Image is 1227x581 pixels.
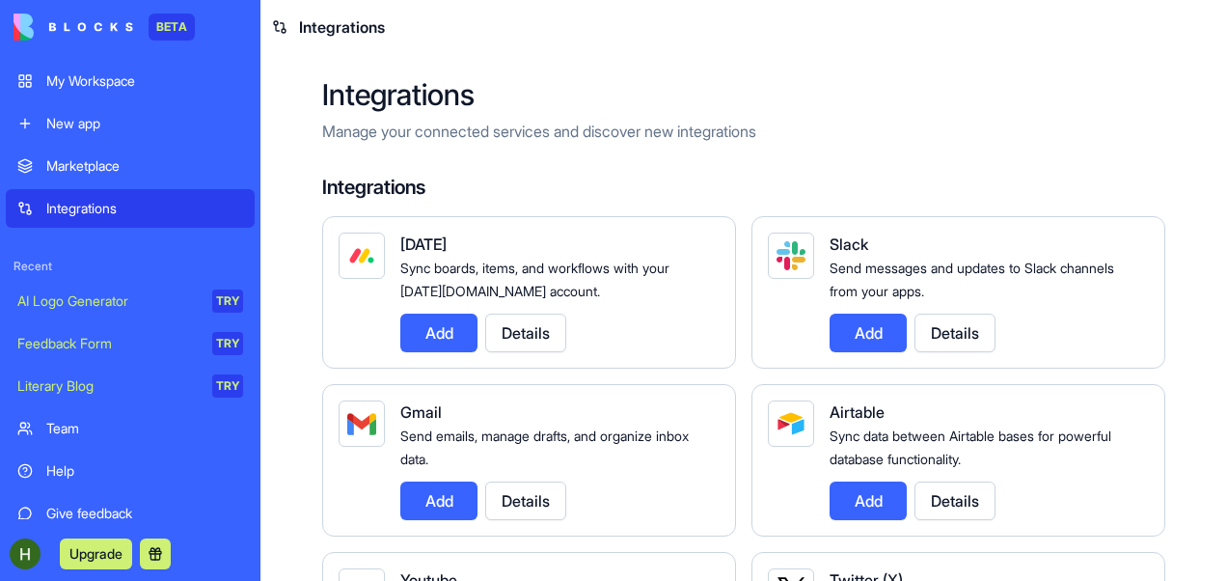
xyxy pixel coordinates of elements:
div: Integrations [46,199,243,218]
div: AI Logo Generator [17,291,199,311]
button: Add [400,482,477,520]
span: Sync data between Airtable bases for powerful database functionality. [830,428,1111,467]
div: Team [46,419,243,438]
span: Send emails, manage drafts, and organize inbox data. [400,428,689,467]
a: My Workspace [6,62,255,100]
a: Integrations [6,189,255,228]
a: Marketplace [6,147,255,185]
span: Integrations [299,15,385,39]
div: TRY [212,332,243,355]
span: Sync boards, items, and workflows with your [DATE][DOMAIN_NAME] account. [400,260,669,299]
button: Add [830,482,907,520]
button: Add [400,314,477,352]
div: Feedback Form [17,334,199,353]
div: New app [46,114,243,133]
button: Details [485,314,566,352]
span: Send messages and updates to Slack channels from your apps. [830,260,1114,299]
a: Upgrade [60,543,132,563]
div: My Workspace [46,71,243,91]
div: Help [46,461,243,481]
a: Team [6,409,255,448]
button: Details [914,482,995,520]
div: Marketplace [46,156,243,176]
a: AI Logo GeneratorTRY [6,282,255,320]
button: Upgrade [60,539,132,569]
div: TRY [212,290,243,313]
a: Give feedback [6,494,255,533]
h2: Integrations [322,77,1165,112]
a: Feedback FormTRY [6,324,255,363]
div: Give feedback [46,504,243,523]
button: Details [914,314,995,352]
button: Details [485,482,566,520]
a: New app [6,104,255,143]
a: Help [6,452,255,490]
span: Recent [6,259,255,274]
button: Add [830,314,907,352]
img: logo [14,14,133,41]
span: Airtable [830,402,885,422]
p: Manage your connected services and discover new integrations [322,120,1165,143]
span: Slack [830,235,868,254]
h4: Integrations [322,174,1165,201]
span: Gmail [400,402,442,422]
a: BETA [14,14,195,41]
img: ACg8ocIHMDsCKY7ZSpeS9OqtjLlIdAHIse7jmzqOY67mbAM1Nna-MA=s96-c [10,539,41,569]
span: [DATE] [400,235,447,254]
div: TRY [212,374,243,398]
a: Literary BlogTRY [6,367,255,405]
div: BETA [149,14,195,41]
div: Literary Blog [17,376,199,396]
